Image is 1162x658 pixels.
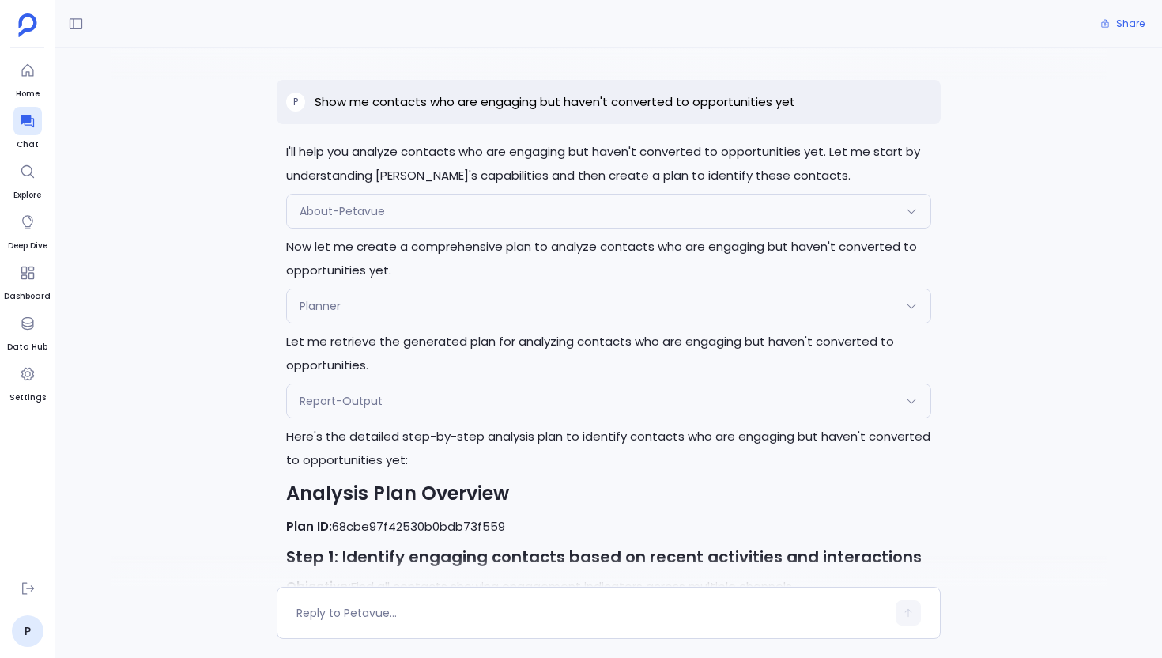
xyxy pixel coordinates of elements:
[8,240,47,252] span: Deep Dive
[286,425,931,472] p: Here's the detailed step-by-step analysis plan to identify contacts who are engaging but haven't ...
[4,290,51,303] span: Dashboard
[315,93,795,112] p: Show me contacts who are engaging but haven't converted to opportunities yet
[7,341,47,354] span: Data Hub
[4,259,51,303] a: Dashboard
[300,298,341,314] span: Planner
[286,518,332,535] strong: Plan ID:
[286,330,931,377] p: Let me retrieve the generated plan for analyzing contacts who are engaging but haven't converted ...
[286,482,931,505] h2: Analysis Plan Overview
[18,13,37,37] img: petavue logo
[1116,17,1145,30] span: Share
[286,235,931,282] p: Now let me create a comprehensive plan to analyze contacts who are engaging but haven't converted...
[286,515,931,539] p: 68cbe97f42530b0bdb73f559
[1091,13,1154,35] button: Share
[13,138,42,151] span: Chat
[293,96,298,108] span: P
[300,393,383,409] span: Report-Output
[8,208,47,252] a: Deep Dive
[286,140,931,187] p: I'll help you analyze contacts who are engaging but haven't converted to opportunities yet. Let m...
[286,545,931,569] h3: Step 1: Identify engaging contacts based on recent activities and interactions
[13,56,42,100] a: Home
[9,360,46,404] a: Settings
[13,107,42,151] a: Chat
[7,309,47,354] a: Data Hub
[300,203,385,219] span: About-Petavue
[9,391,46,404] span: Settings
[13,157,42,202] a: Explore
[13,88,42,100] span: Home
[12,615,43,647] a: P
[13,189,42,202] span: Explore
